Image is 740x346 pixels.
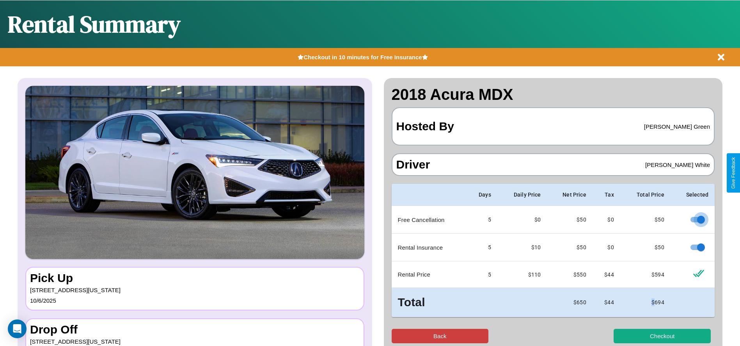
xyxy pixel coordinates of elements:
td: $ 650 [547,288,593,317]
td: $10 [497,234,547,261]
h3: Drop Off [30,323,360,336]
h3: Hosted By [396,112,454,141]
b: Checkout in 10 minutes for Free Insurance [303,54,422,60]
td: $ 694 [620,288,671,317]
th: Net Price [547,184,593,206]
p: Rental Insurance [398,242,460,253]
p: Rental Price [398,269,460,280]
button: Checkout [614,329,711,343]
td: $ 50 [547,234,593,261]
td: $0 [593,234,620,261]
th: Tax [593,184,620,206]
th: Days [466,184,497,206]
h3: Total [398,294,460,311]
h1: Rental Summary [8,8,181,40]
td: $ 110 [497,261,547,288]
td: $ 50 [620,234,671,261]
p: [STREET_ADDRESS][US_STATE] [30,285,360,295]
th: Total Price [620,184,671,206]
td: $0 [593,206,620,234]
p: Free Cancellation [398,215,460,225]
div: Open Intercom Messenger [8,319,27,338]
div: Give Feedback [731,157,736,189]
td: 5 [466,234,497,261]
h2: 2018 Acura MDX [392,86,715,103]
td: $ 44 [593,261,620,288]
td: $ 44 [593,288,620,317]
p: [PERSON_NAME] White [645,160,710,170]
h3: Driver [396,158,430,171]
td: $ 550 [547,261,593,288]
h3: Pick Up [30,271,360,285]
table: simple table [392,184,715,317]
th: Selected [671,184,715,206]
td: $0 [497,206,547,234]
p: 10 / 6 / 2025 [30,295,360,306]
td: $ 50 [620,206,671,234]
th: Daily Price [497,184,547,206]
td: 5 [466,261,497,288]
td: 5 [466,206,497,234]
button: Back [392,329,489,343]
td: $ 50 [547,206,593,234]
p: [PERSON_NAME] Green [644,121,710,132]
td: $ 594 [620,261,671,288]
